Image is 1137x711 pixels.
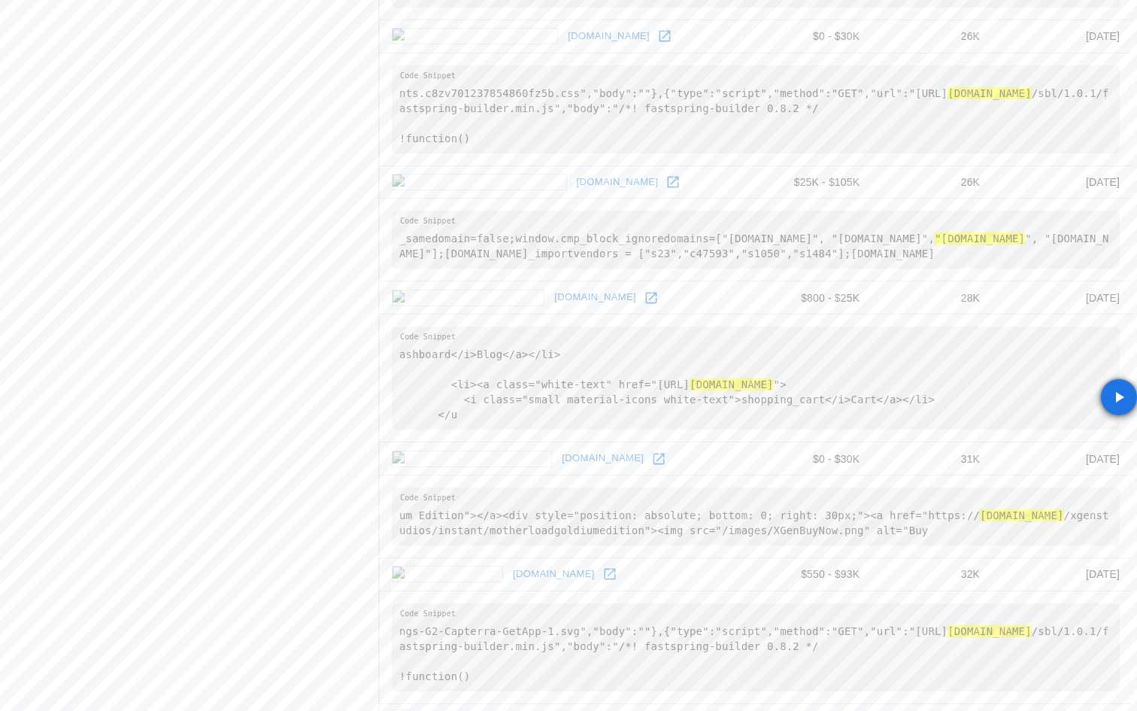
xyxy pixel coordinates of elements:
[550,286,640,309] a: [DOMAIN_NAME]
[980,509,1064,521] hl: [DOMAIN_NAME]
[392,451,552,467] img: xgenstudios.com icon
[662,171,684,193] a: Open gdatasoftware.com in new window
[743,442,872,476] td: $0 - $30K
[935,232,1025,245] hl: "[DOMAIN_NAME]
[992,558,1132,591] td: [DATE]
[392,211,1120,269] pre: _samedomain=false;window.cmp_block_ignoredomains=["[DOMAIN_NAME]", "[DOMAIN_NAME]", ", "[DOMAIN_N...
[392,290,544,306] img: codesector.com icon
[743,281,872,314] td: $800 - $25K
[947,87,1032,99] hl: [DOMAIN_NAME]
[992,442,1132,476] td: [DATE]
[992,281,1132,314] td: [DATE]
[872,20,992,53] td: 26K
[573,171,662,194] a: [DOMAIN_NAME]
[947,625,1032,637] hl: [DOMAIN_NAME]
[392,488,1120,545] pre: um Edition"></a><div style="position: absolute; bottom: 0; right: 30px;"><a href="https:// /xgens...
[392,566,503,582] img: enpass.io icon
[558,447,647,470] a: [DOMAIN_NAME]
[392,65,1120,153] pre: nts.c8zv701237854860fz5b.css","body":""},{"type":"script","method":"GET","url":"[URL] /sbl/1.0.1/...
[392,28,558,44] img: codingrobots.com icon
[392,603,1120,691] pre: ngs-G2-Capterra-GetApp-1.svg","body":""},{"type":"script","method":"GET","url":"[URL] /sbl/1.0.1/...
[392,327,1120,430] pre: ashboard</i>Blog</a></li> <li><a class="white-text" href="[URL] "> <i class="small material-icons...
[872,166,992,199] td: 26K
[640,287,662,309] a: Open codesector.com in new window
[872,281,992,314] td: 28K
[599,563,621,585] a: Open enpass.io in new window
[743,558,872,591] td: $550 - $93K
[872,558,992,591] td: 32K
[992,20,1132,53] td: [DATE]
[690,378,774,390] hl: [DOMAIN_NAME]
[392,174,567,190] img: gdatasoftware.com icon
[509,563,599,586] a: [DOMAIN_NAME]
[564,25,653,48] a: [DOMAIN_NAME]
[743,166,872,199] td: $25K - $105K
[653,25,676,47] a: Open codingrobots.com in new window
[872,442,992,476] td: 31K
[743,20,872,53] td: $0 - $30K
[992,166,1132,199] td: [DATE]
[647,448,670,470] a: Open xgenstudios.com in new window
[1062,604,1119,661] iframe: Drift Widget Chat Controller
